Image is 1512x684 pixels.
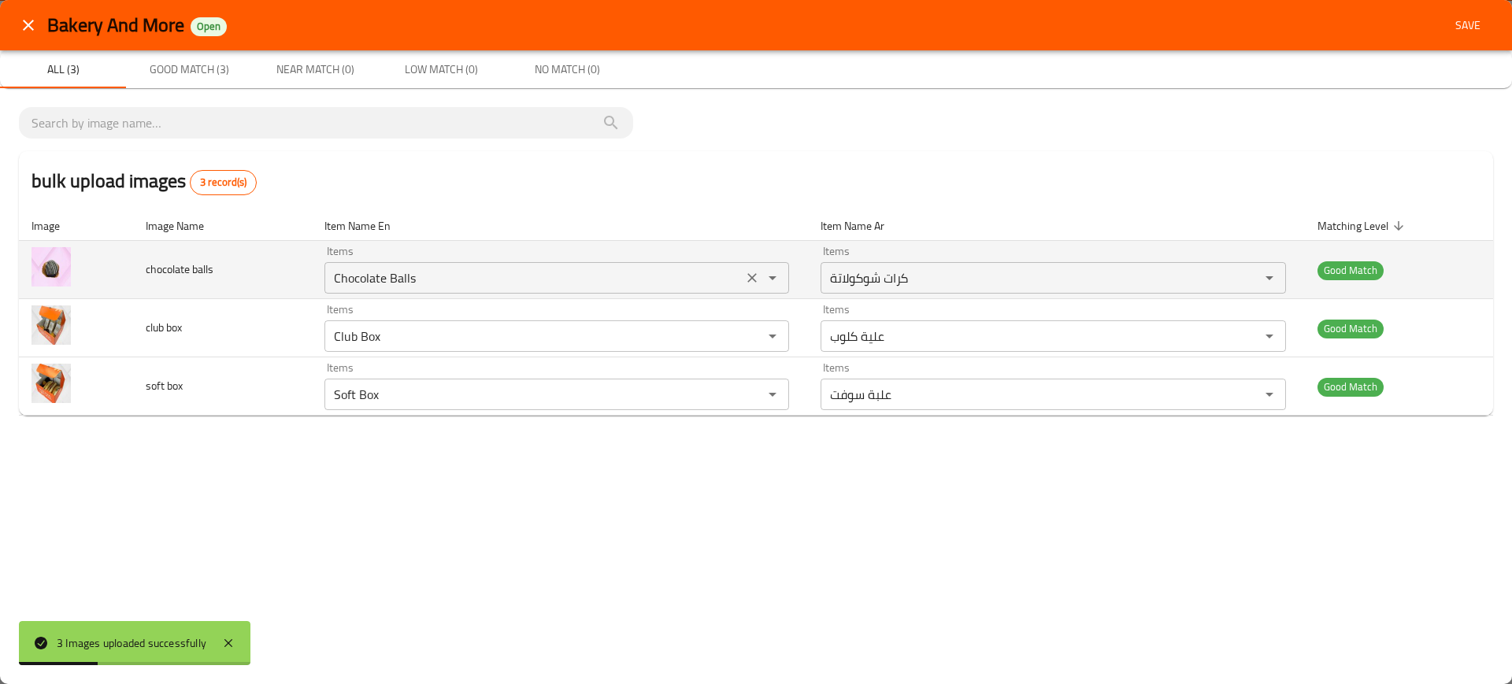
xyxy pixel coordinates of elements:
span: Save [1449,16,1487,35]
button: Save [1443,11,1493,40]
th: Item Name En [312,211,808,241]
span: Low Match (0) [387,60,495,79]
img: chocolate balls [31,247,71,287]
div: Total records count [190,170,257,195]
span: Good Match [1317,261,1384,279]
span: Image Name [146,216,224,235]
input: search [31,110,621,135]
th: Item Name Ar [808,211,1304,241]
button: Open [1258,383,1280,405]
h2: bulk upload images [31,167,257,195]
div: Open [191,17,227,36]
span: Good Match [1317,320,1384,338]
div: 3 Images uploaded successfully [57,634,206,652]
span: 3 record(s) [191,175,256,190]
button: Open [762,267,784,289]
span: Near Match (0) [261,60,369,79]
span: Open [191,20,227,33]
span: All (3) [9,60,117,79]
span: Good Match (3) [135,60,243,79]
span: Bakery And More [47,7,184,43]
span: Good Match [1317,378,1384,396]
span: chocolate balls [146,259,213,279]
button: close [9,6,47,44]
button: Clear [741,267,763,289]
button: Open [1258,267,1280,289]
span: soft box [146,375,183,396]
button: Open [762,325,784,347]
span: No Match (0) [513,60,621,79]
th: Image [19,211,133,241]
img: soft box [31,364,71,403]
span: club box [146,317,182,338]
button: Open [1258,325,1280,347]
button: Open [762,383,784,405]
img: club box [31,305,71,345]
span: Matching Level [1317,216,1409,235]
table: enhanced table [19,211,1493,416]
